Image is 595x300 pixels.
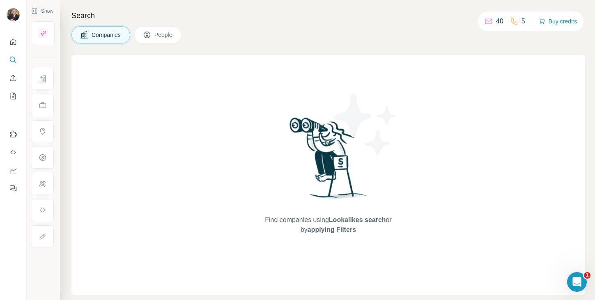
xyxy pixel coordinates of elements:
img: Surfe Illustration - Woman searching with binoculars [286,115,371,207]
button: Dashboard [7,163,20,178]
button: Quick start [7,34,20,49]
span: Companies [92,31,122,39]
button: Buy credits [539,16,577,27]
button: Enrich CSV [7,71,20,85]
iframe: Intercom live chat [567,272,587,292]
button: Feedback [7,181,20,196]
img: Avatar [7,8,20,21]
span: applying Filters [308,226,356,233]
span: 1 [584,272,590,279]
button: Show [25,5,59,17]
h4: Search [71,10,585,21]
span: Lookalikes search [329,216,386,223]
span: Find companies using or by [262,215,394,235]
p: 5 [521,16,525,26]
img: Surfe Illustration - Stars [329,88,402,162]
button: Use Surfe on LinkedIn [7,127,20,142]
p: 40 [496,16,503,26]
span: People [154,31,173,39]
button: Search [7,53,20,67]
button: My lists [7,89,20,103]
button: Use Surfe API [7,145,20,160]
